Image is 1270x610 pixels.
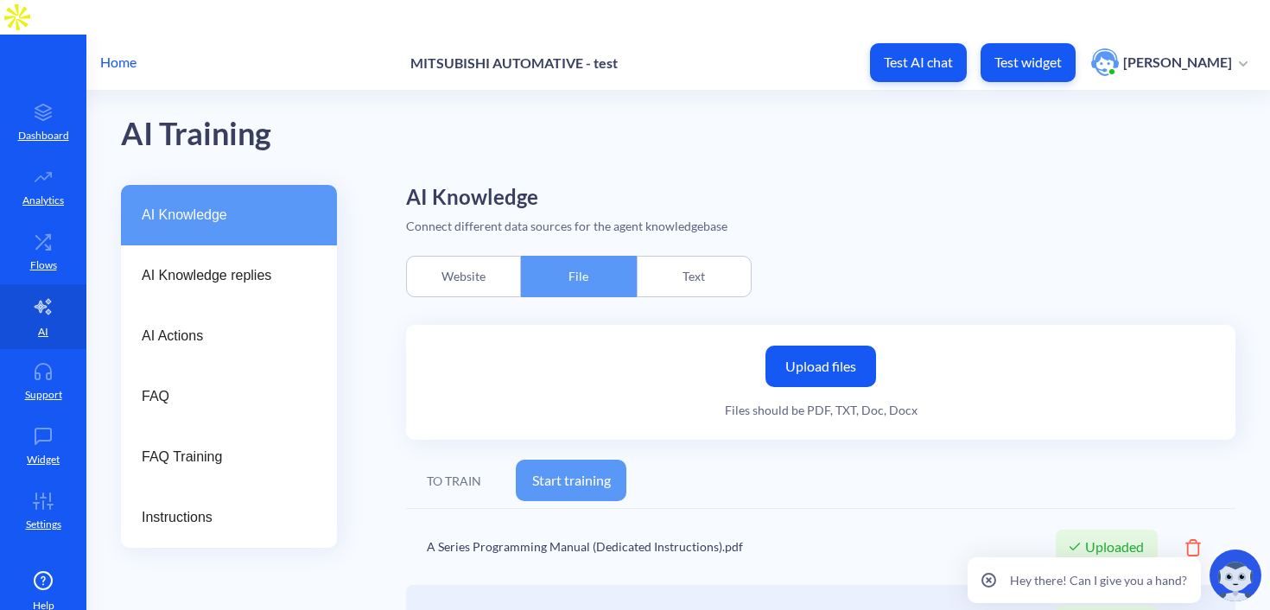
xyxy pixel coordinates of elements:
[1010,571,1187,589] p: Hey there! Can I give you a hand?
[142,265,302,286] span: AI Knowledge replies
[25,387,62,403] p: Support
[142,386,302,407] span: FAQ
[18,128,69,143] p: Dashboard
[765,346,876,387] label: Upload files
[22,193,64,208] p: Analytics
[121,110,271,159] div: AI Training
[121,306,337,366] a: AI Actions
[981,43,1076,82] button: Test widget
[406,217,1235,235] div: Connect different data sources for the agent knowledgebase
[427,537,1021,556] div: A Series Programming Manual (Dedicated Instructions).pdf
[121,366,337,427] a: FAQ
[1056,530,1158,564] div: Uploaded
[142,205,302,226] span: AI Knowledge
[1083,47,1256,78] button: user photo[PERSON_NAME]
[142,326,302,346] span: AI Actions
[1091,48,1119,76] img: user photo
[27,452,60,467] p: Widget
[1123,53,1232,72] p: [PERSON_NAME]
[725,401,918,419] div: Files should be PDF, TXT, Doc, Docx
[870,43,967,82] button: Test AI chat
[406,256,521,297] div: Website
[121,245,337,306] a: AI Knowledge replies
[142,447,302,467] span: FAQ Training
[30,257,57,273] p: Flows
[26,517,61,532] p: Settings
[410,54,618,71] p: MITSUBISHI AUTOMATIVE - test
[100,52,137,73] p: Home
[516,460,626,501] button: Start training
[1210,550,1261,601] img: copilot-icon.svg
[121,427,337,487] a: FAQ Training
[38,324,48,340] p: AI
[884,54,953,71] p: Test AI chat
[427,472,481,490] div: TO TRAIN
[637,256,752,297] div: Text
[121,487,337,548] a: Instructions
[142,507,302,528] span: Instructions
[121,185,337,245] a: AI Knowledge
[406,185,1235,210] h2: AI Knowledge
[521,256,636,297] div: File
[994,54,1062,71] p: Test widget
